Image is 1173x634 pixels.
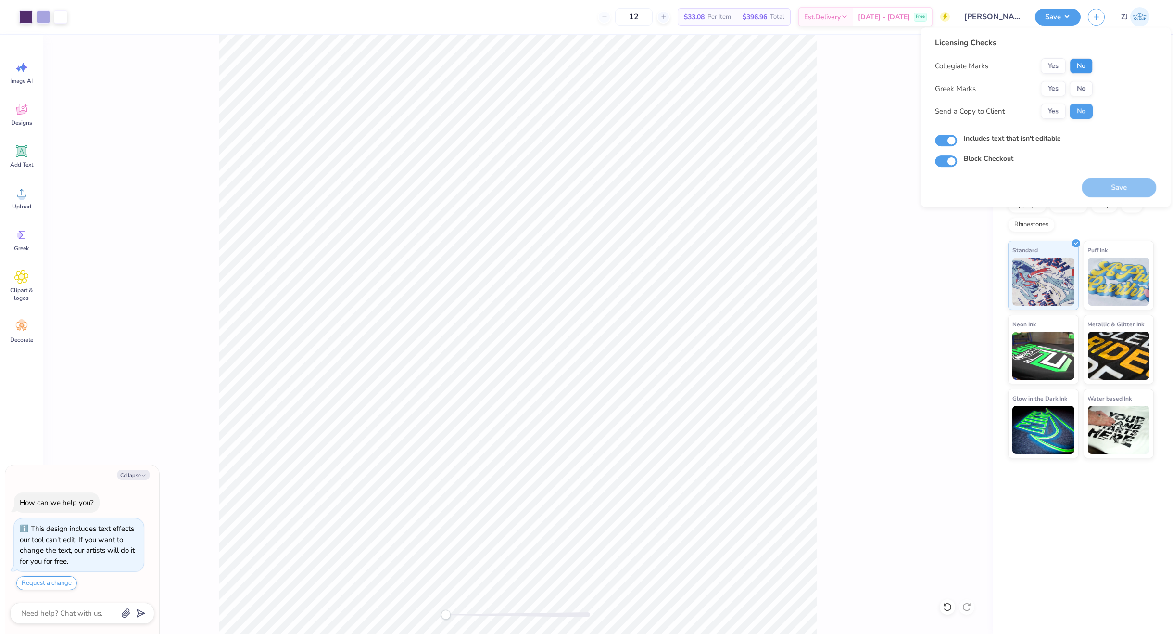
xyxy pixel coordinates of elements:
span: Add Text [10,161,33,168]
img: Standard [1012,258,1074,306]
span: Clipart & logos [6,286,38,302]
span: Greek [14,245,29,252]
div: Collegiate Marks [935,61,988,72]
span: Upload [12,203,31,210]
div: Greek Marks [935,83,976,94]
input: Untitled Design [957,7,1028,26]
span: Metallic & Glitter Ink [1088,319,1145,329]
span: Decorate [10,336,33,344]
div: This design includes text effects our tool can't edit. If you want to change the text, our artist... [20,524,135,566]
div: Accessibility label [441,610,451,620]
img: Water based Ink [1088,406,1150,454]
img: Glow in the Dark Ink [1012,406,1074,454]
button: Request a change [16,576,77,590]
span: Designs [11,119,32,127]
span: Standard [1012,245,1038,255]
div: Send a Copy to Client [935,106,1005,117]
span: Neon Ink [1012,319,1036,329]
button: No [1070,81,1093,96]
a: ZJ [1117,7,1154,26]
button: Yes [1041,104,1066,119]
div: Licensing Checks [935,37,1093,49]
span: Glow in the Dark Ink [1012,393,1067,403]
span: Per Item [707,12,731,22]
button: Yes [1041,58,1066,74]
div: How can we help you? [20,498,94,507]
img: Neon Ink [1012,332,1074,380]
span: Est. Delivery [804,12,841,22]
span: Water based Ink [1088,393,1132,403]
span: $396.96 [743,12,767,22]
button: Collapse [117,470,150,480]
label: Block Checkout [964,154,1013,164]
span: Total [770,12,784,22]
img: Metallic & Glitter Ink [1088,332,1150,380]
img: Puff Ink [1088,258,1150,306]
span: Puff Ink [1088,245,1108,255]
span: $33.08 [684,12,705,22]
span: Free [916,13,925,20]
input: – – [615,8,653,26]
span: [DATE] - [DATE] [858,12,910,22]
button: Yes [1041,81,1066,96]
label: Includes text that isn't editable [964,133,1061,143]
div: Rhinestones [1008,218,1055,232]
span: Image AI [11,77,33,85]
button: No [1070,58,1093,74]
img: Zhor Junavee Antocan [1130,7,1149,26]
button: Save [1035,9,1081,26]
span: ZJ [1121,12,1128,23]
button: No [1070,104,1093,119]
